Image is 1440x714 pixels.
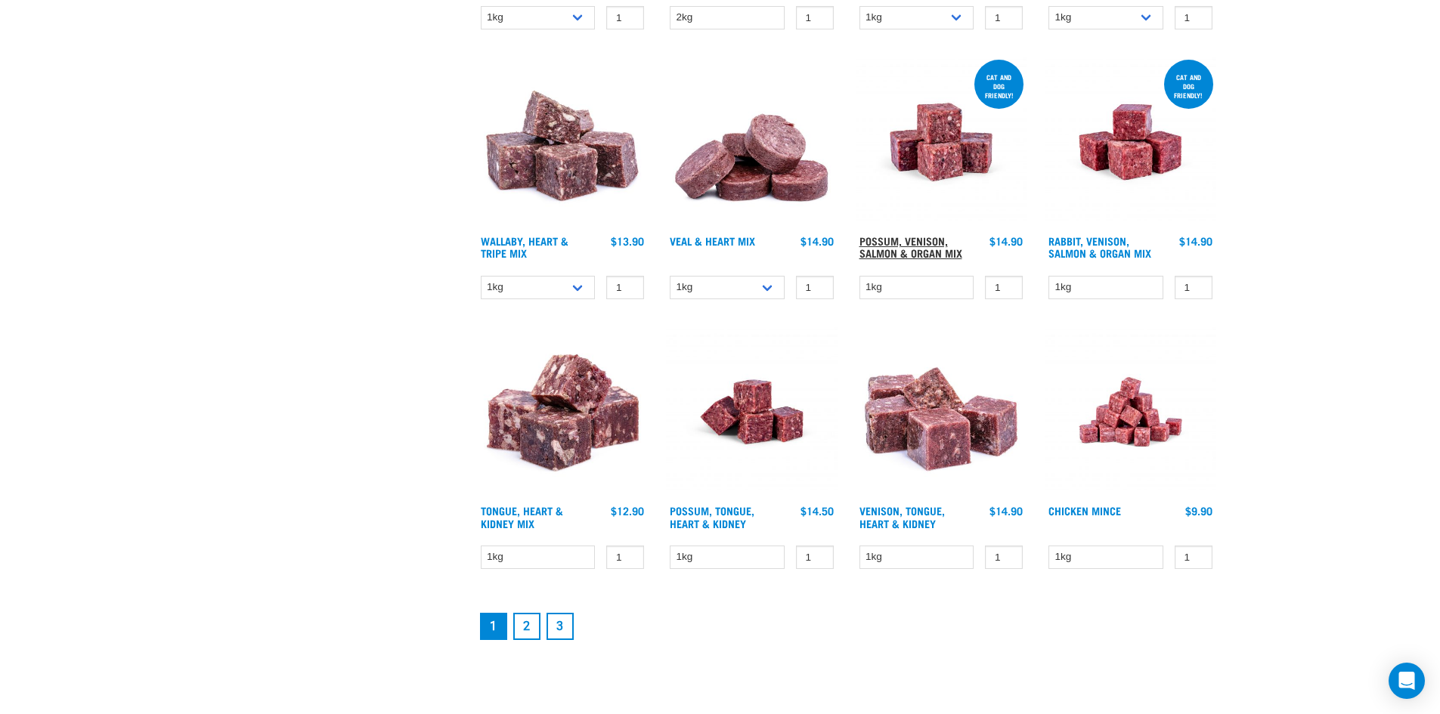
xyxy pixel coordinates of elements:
[547,613,574,640] a: Goto page 3
[513,613,540,640] a: Goto page 2
[666,57,838,228] img: 1152 Veal Heart Medallions 01
[1048,238,1151,255] a: Rabbit, Venison, Salmon & Organ Mix
[1045,57,1216,228] img: Rabbit Venison Salmon Organ 1688
[477,326,649,498] img: 1167 Tongue Heart Kidney Mix 01
[606,546,644,569] input: 1
[801,235,834,247] div: $14.90
[481,238,568,255] a: Wallaby, Heart & Tripe Mix
[985,6,1023,29] input: 1
[1045,326,1216,498] img: Chicken M Ince 1613
[989,505,1023,517] div: $14.90
[974,66,1023,107] div: cat and dog friendly!
[859,508,945,525] a: Venison, Tongue, Heart & Kidney
[801,505,834,517] div: $14.50
[1179,235,1212,247] div: $14.90
[796,276,834,299] input: 1
[1175,546,1212,569] input: 1
[670,238,755,243] a: Veal & Heart Mix
[1389,663,1425,699] div: Open Intercom Messenger
[796,546,834,569] input: 1
[481,508,563,525] a: Tongue, Heart & Kidney Mix
[666,326,838,498] img: Possum Tongue Heart Kidney 1682
[611,235,644,247] div: $13.90
[611,505,644,517] div: $12.90
[856,57,1027,228] img: Possum Venison Salmon Organ 1626
[859,238,962,255] a: Possum, Venison, Salmon & Organ Mix
[1185,505,1212,517] div: $9.90
[477,610,1216,643] nav: pagination
[1048,508,1121,513] a: Chicken Mince
[606,6,644,29] input: 1
[1175,276,1212,299] input: 1
[480,613,507,640] a: Page 1
[856,326,1027,498] img: Pile Of Cubed Venison Tongue Mix For Pets
[1164,66,1213,107] div: Cat and dog friendly!
[989,235,1023,247] div: $14.90
[477,57,649,228] img: 1174 Wallaby Heart Tripe Mix 01
[985,546,1023,569] input: 1
[1175,6,1212,29] input: 1
[796,6,834,29] input: 1
[670,508,754,525] a: Possum, Tongue, Heart & Kidney
[985,276,1023,299] input: 1
[606,276,644,299] input: 1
